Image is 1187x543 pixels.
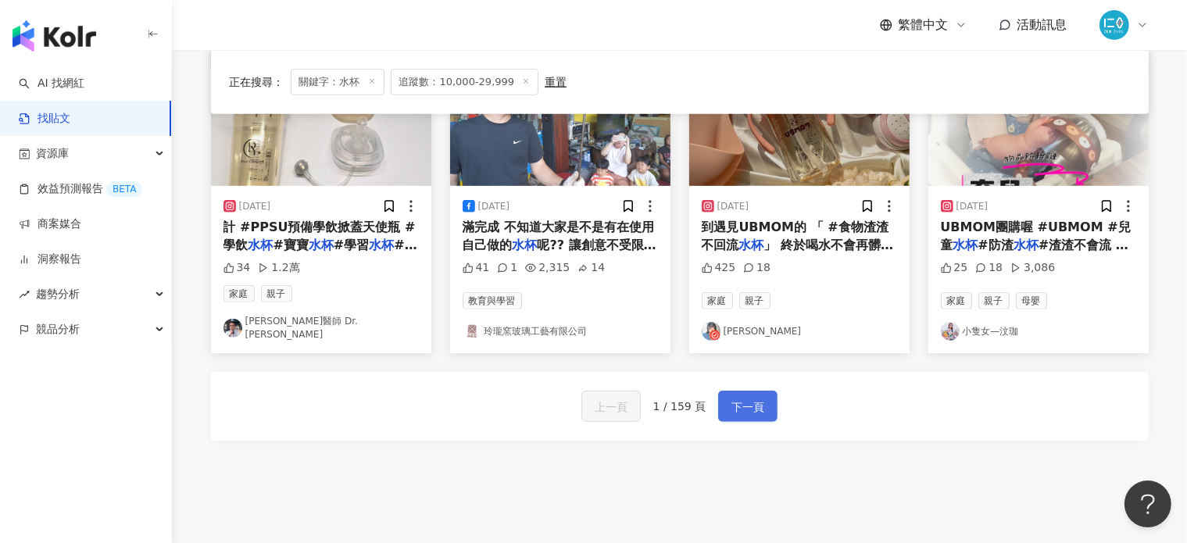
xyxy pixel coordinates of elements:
[309,238,334,252] mark: 水杯
[928,47,1149,186] img: post-image
[941,292,972,309] span: 家庭
[261,285,292,302] span: 親子
[941,322,1136,341] a: KOL Avatar小隻女—汶珈
[223,319,242,338] img: KOL Avatar
[978,292,1010,309] span: 親子
[211,47,431,186] button: 商業合作
[36,277,80,312] span: 趨勢分析
[223,285,255,302] span: 家庭
[463,322,658,341] a: KOL Avatar玲瓏窯玻璃工藝有限公司
[19,289,30,300] span: rise
[1010,260,1055,276] div: 3,086
[497,260,517,276] div: 1
[463,220,655,252] span: 滿完成 不知道大家是不是有在使用自己做的
[239,200,271,213] div: [DATE]
[953,238,978,252] mark: 水杯
[743,260,770,276] div: 18
[291,69,384,95] span: 關鍵字：水杯
[941,322,960,341] img: KOL Avatar
[1014,238,1039,252] mark: 水杯
[739,238,764,252] mark: 水杯
[1099,10,1129,40] img: %E8%97%8D%E8%89%B2logo%EF%BC%88%E6%A9%98%E8%89%B2%EF%BC%89-12.png
[956,200,989,213] div: [DATE]
[941,260,968,276] div: 25
[391,69,539,95] span: 追蹤數：10,000-29,999
[941,220,1131,252] span: UBMOM團購喔 #UBMOM #兒童
[525,260,570,276] div: 2,315
[19,181,142,197] a: 效益預測報告BETA
[223,220,416,252] span: 計 #PPSU預備學飲掀蓋天使瓶 #學飲
[718,391,778,422] button: 下一頁
[463,292,522,309] span: 教育與學習
[717,200,749,213] div: [DATE]
[577,260,605,276] div: 14
[230,76,284,88] span: 正在搜尋 ：
[223,315,419,341] a: KOL Avatar[PERSON_NAME]醫師 Dr. [PERSON_NAME]
[689,47,910,186] button: 商業合作
[1017,17,1067,32] span: 活動訊息
[702,220,888,252] span: 到遇見UBMOM的 「 #食物渣渣不回流
[248,238,274,252] mark: 水杯
[369,238,394,252] mark: 水杯
[258,260,299,276] div: 1.2萬
[899,16,949,34] span: 繁體中文
[13,20,96,52] img: logo
[653,400,706,413] span: 1 / 159 頁
[978,238,1014,252] span: #防渣
[545,76,567,88] div: 重置
[274,238,309,252] span: #寶寶
[463,238,656,270] span: 呢?? 讓創意不受限~ 無樣本自由發
[450,47,670,186] img: post-image
[19,76,84,91] a: searchAI 找網紅
[463,322,481,341] img: KOL Avatar
[394,238,417,252] span: #
[702,292,733,309] span: 家庭
[1016,292,1047,309] span: 母嬰
[211,47,431,186] img: post-image
[463,260,490,276] div: 41
[581,391,641,422] button: 上一頁
[334,238,369,252] span: #學習
[731,398,764,416] span: 下一頁
[689,47,910,186] img: post-image
[19,111,70,127] a: 找貼文
[702,260,736,276] div: 425
[19,216,81,232] a: 商案媒合
[478,200,510,213] div: [DATE]
[702,238,894,270] span: 」 終於喝水不會再髒髒的啦！ 因
[1124,480,1171,527] iframe: Help Scout Beacon - Open
[19,252,81,267] a: 洞察報告
[223,260,251,276] div: 34
[513,238,538,252] mark: 水杯
[702,322,897,341] a: KOL Avatar[PERSON_NAME]
[928,47,1149,186] button: 商業合作
[36,136,69,171] span: 資源庫
[450,47,670,186] button: 商業合作
[702,322,720,341] img: KOL Avatar
[36,312,80,347] span: 競品分析
[975,260,1003,276] div: 18
[739,292,770,309] span: 親子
